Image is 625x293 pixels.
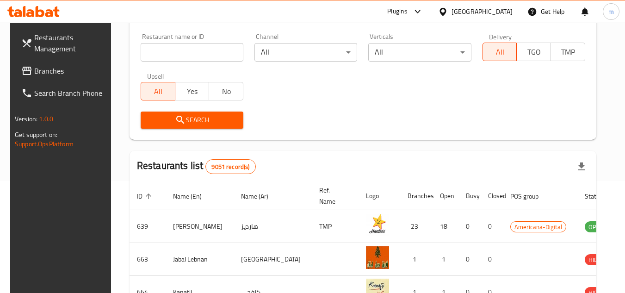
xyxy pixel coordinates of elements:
span: Ref. Name [319,185,347,207]
div: Export file [570,156,593,178]
h2: Restaurant search [141,11,585,25]
a: Support.OpsPlatform [15,138,74,150]
img: Hardee's [366,213,389,236]
button: No [209,82,243,100]
td: [PERSON_NAME] [166,210,234,243]
span: Get support on: [15,129,57,141]
a: Branches [14,60,115,82]
th: Closed [481,182,503,210]
td: 0 [458,210,481,243]
span: 9051 record(s) [206,162,255,171]
th: Logo [359,182,400,210]
input: Search for restaurant name or ID.. [141,43,243,62]
button: TGO [516,43,551,61]
span: All [145,85,172,98]
th: Busy [458,182,481,210]
th: Open [433,182,458,210]
span: Version: [15,113,37,125]
div: All [368,43,471,62]
button: All [141,82,175,100]
td: 0 [458,243,481,276]
span: OPEN [585,222,607,232]
img: Jabal Lebnan [366,246,389,269]
td: 639 [130,210,166,243]
span: 1.0.0 [39,113,53,125]
label: Delivery [489,33,512,40]
td: 18 [433,210,458,243]
div: All [254,43,357,62]
button: TMP [551,43,585,61]
th: Branches [400,182,433,210]
span: POS group [510,191,551,202]
span: Search Branch Phone [34,87,107,99]
button: Yes [175,82,210,100]
span: Name (Ar) [241,191,280,202]
td: TMP [312,210,359,243]
td: هارديز [234,210,312,243]
button: Search [141,112,243,129]
td: 0 [481,243,503,276]
span: Branches [34,65,107,76]
td: 0 [481,210,503,243]
span: Name (En) [173,191,214,202]
td: 1 [400,243,433,276]
td: 23 [400,210,433,243]
span: Yes [179,85,206,98]
td: 1 [433,243,458,276]
div: [GEOGRAPHIC_DATA] [452,6,513,17]
td: Jabal Lebnan [166,243,234,276]
label: Upsell [147,73,164,79]
a: Restaurants Management [14,26,115,60]
span: No [213,85,240,98]
span: ID [137,191,155,202]
button: All [483,43,517,61]
td: 663 [130,243,166,276]
span: Restaurants Management [34,32,107,54]
div: Plugins [387,6,408,17]
span: Search [148,114,236,126]
td: [GEOGRAPHIC_DATA] [234,243,312,276]
a: Search Branch Phone [14,82,115,104]
span: All [487,45,514,59]
div: Total records count [205,159,255,174]
span: Americana-Digital [511,222,566,232]
span: m [608,6,614,17]
h2: Restaurants list [137,159,256,174]
span: HIDDEN [585,255,613,265]
span: TGO [520,45,547,59]
span: Status [585,191,615,202]
span: TMP [555,45,582,59]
